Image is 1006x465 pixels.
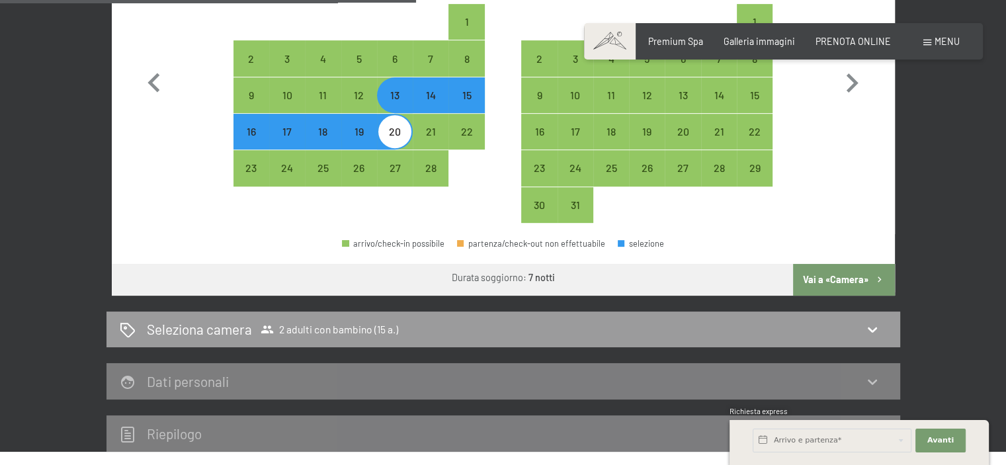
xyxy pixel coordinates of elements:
[559,200,592,233] div: 31
[341,114,377,149] div: arrivo/check-in possibile
[450,126,483,159] div: 22
[450,54,483,87] div: 8
[738,163,771,196] div: 29
[235,163,268,196] div: 23
[341,114,377,149] div: Thu Feb 19 2026
[271,126,304,159] div: 17
[341,150,377,186] div: Thu Feb 26 2026
[523,126,556,159] div: 16
[521,114,557,149] div: Mon Mar 16 2026
[306,126,339,159] div: 18
[665,77,700,113] div: Fri Mar 13 2026
[558,187,593,223] div: Tue Mar 31 2026
[737,40,773,76] div: Sun Mar 08 2026
[235,126,268,159] div: 16
[737,77,773,113] div: arrivo/check-in possibile
[593,150,629,186] div: Wed Mar 25 2026
[377,77,413,113] div: arrivo/check-in possibile
[271,54,304,87] div: 3
[559,163,592,196] div: 24
[413,77,448,113] div: Sat Feb 14 2026
[147,319,252,339] h2: Seleziona camera
[413,114,448,149] div: Sat Feb 21 2026
[377,114,413,149] div: arrivo/check-in possibile
[665,40,700,76] div: Fri Mar 06 2026
[737,4,773,40] div: arrivo/check-in possibile
[558,77,593,113] div: arrivo/check-in possibile
[377,114,413,149] div: Fri Feb 20 2026
[593,40,629,76] div: Wed Mar 04 2026
[305,77,341,113] div: Wed Feb 11 2026
[558,40,593,76] div: Tue Mar 03 2026
[448,114,484,149] div: arrivo/check-in possibile
[306,163,339,196] div: 25
[523,200,556,233] div: 30
[666,54,699,87] div: 6
[450,90,483,123] div: 15
[559,54,592,87] div: 3
[448,77,484,113] div: arrivo/check-in possibile
[378,126,411,159] div: 20
[665,150,700,186] div: Fri Mar 27 2026
[701,150,737,186] div: arrivo/check-in possibile
[665,150,700,186] div: arrivo/check-in possibile
[305,150,341,186] div: arrivo/check-in possibile
[413,40,448,76] div: arrivo/check-in possibile
[558,114,593,149] div: Tue Mar 17 2026
[629,77,665,113] div: arrivo/check-in possibile
[702,54,735,87] div: 7
[648,36,703,47] span: Premium Spa
[595,126,628,159] div: 18
[666,126,699,159] div: 20
[593,150,629,186] div: arrivo/check-in possibile
[702,163,735,196] div: 28
[595,163,628,196] div: 25
[414,163,447,196] div: 28
[413,114,448,149] div: arrivo/check-in possibile
[558,40,593,76] div: arrivo/check-in possibile
[413,77,448,113] div: arrivo/check-in possibile
[414,54,447,87] div: 7
[521,150,557,186] div: arrivo/check-in possibile
[343,163,376,196] div: 26
[629,77,665,113] div: Thu Mar 12 2026
[724,36,795,47] a: Galleria immagini
[341,77,377,113] div: arrivo/check-in possibile
[233,77,269,113] div: arrivo/check-in possibile
[927,435,954,446] span: Avanti
[341,40,377,76] div: arrivo/check-in possibile
[737,77,773,113] div: Sun Mar 15 2026
[629,40,665,76] div: arrivo/check-in possibile
[737,150,773,186] div: Sun Mar 29 2026
[343,126,376,159] div: 19
[793,264,894,296] button: Vai a «Camera»
[738,54,771,87] div: 8
[378,90,411,123] div: 13
[593,40,629,76] div: arrivo/check-in possibile
[457,239,605,248] div: partenza/check-out non effettuabile
[521,187,557,223] div: arrivo/check-in possibile
[630,54,663,87] div: 5
[413,150,448,186] div: arrivo/check-in possibile
[377,77,413,113] div: Fri Feb 13 2026
[452,271,555,284] div: Durata soggiorno:
[593,77,629,113] div: arrivo/check-in possibile
[593,114,629,149] div: arrivo/check-in possibile
[665,114,700,149] div: Fri Mar 20 2026
[269,150,305,186] div: arrivo/check-in possibile
[305,114,341,149] div: arrivo/check-in possibile
[630,126,663,159] div: 19
[702,90,735,123] div: 14
[306,90,339,123] div: 11
[521,40,557,76] div: arrivo/check-in possibile
[701,150,737,186] div: Sat Mar 28 2026
[521,187,557,223] div: Mon Mar 30 2026
[630,163,663,196] div: 26
[521,40,557,76] div: Mon Mar 02 2026
[448,77,484,113] div: Sun Feb 15 2026
[701,40,737,76] div: arrivo/check-in possibile
[816,36,891,47] a: PRENOTA ONLINE
[558,150,593,186] div: Tue Mar 24 2026
[271,90,304,123] div: 10
[595,90,628,123] div: 11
